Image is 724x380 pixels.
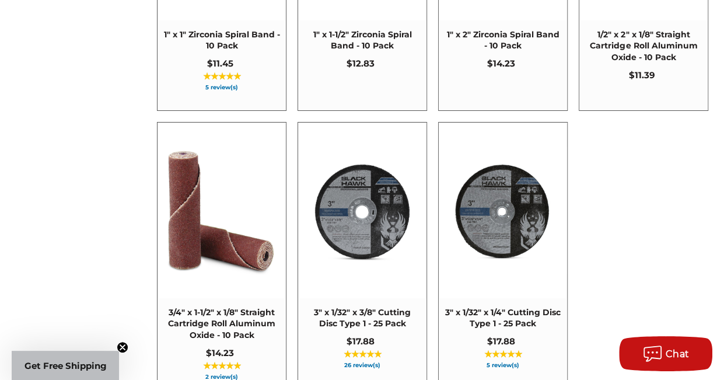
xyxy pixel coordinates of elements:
[445,307,561,330] span: 3" x 1/32" x 1/4" Cutting Disc Type 1 - 25 Pack
[207,58,233,69] span: $11.45
[487,58,515,69] span: $14.23
[344,350,382,359] span: ★★★★★
[163,307,280,341] span: 3/4" x 1-1/2" x 1/8" Straight Cartridge Roll Aluminum Oxide - 10 Pack
[117,341,128,353] button: Close teaser
[304,307,421,330] span: 3" x 1/32" x 3/8" Cutting Disc Type 1 - 25 Pack
[163,374,280,380] span: 2 review(s)
[25,360,107,371] span: Get Free Shipping
[629,69,655,81] span: $11.39
[445,362,561,368] span: 5 review(s)
[585,29,702,64] span: 1/2" x 2" x 1/8" Straight Cartridge Roll Aluminum Oxide - 10 Pack
[203,72,241,81] span: ★★★★★
[487,336,515,347] span: $17.88
[12,351,119,380] div: Get Free ShippingClose teaser
[445,29,561,52] span: 1" x 2" Zirconia Spiral Band - 10 Pack
[439,147,566,274] img: 3" x 1/32" x 1/4" Cutting Disc
[666,348,690,360] span: Chat
[304,29,421,52] span: 1" x 1-1/2" Zirconia Spiral Band - 10 Pack
[163,29,280,52] span: 1" x 1" Zirconia Spiral Band - 10 Pack
[299,147,426,274] img: 3" x 1/32" x 3/8" Cut Off Wheel
[619,336,712,371] button: Chat
[203,361,241,371] span: ★★★★★
[347,58,375,69] span: $12.83
[206,347,234,358] span: $14.23
[304,362,421,368] span: 26 review(s)
[484,350,522,359] span: ★★★★★
[163,85,280,90] span: 5 review(s)
[158,147,285,274] img: Cartridge Roll 3/4" x 1-1/2" x 1/8" Straight
[347,336,375,347] span: $17.88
